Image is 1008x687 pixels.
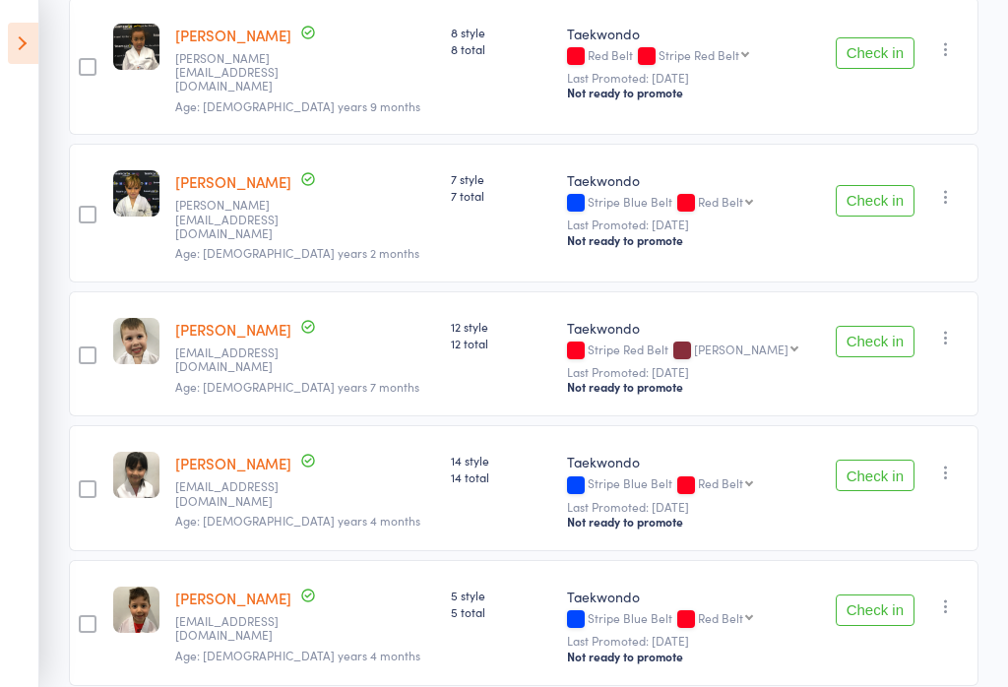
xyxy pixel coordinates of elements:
[567,587,811,606] div: Taekwondo
[694,343,788,355] div: [PERSON_NAME]
[451,40,551,57] span: 8 total
[836,460,914,491] button: Check in
[698,195,743,208] div: Red Belt
[113,452,159,498] img: image1682726398.png
[836,37,914,69] button: Check in
[836,326,914,357] button: Check in
[175,479,303,508] small: sabrina_np@hotmail.com
[113,587,159,633] img: image1638507505.png
[698,611,743,624] div: Red Belt
[567,218,811,231] small: Last Promoted: [DATE]
[175,171,291,192] a: [PERSON_NAME]
[451,468,551,485] span: 14 total
[567,343,811,359] div: Stripe Red Belt
[567,170,811,190] div: Taekwondo
[698,476,743,489] div: Red Belt
[567,85,811,100] div: Not ready to promote
[567,232,811,248] div: Not ready to promote
[175,345,303,374] small: amytanasi@gmail.com
[567,634,811,648] small: Last Promoted: [DATE]
[175,25,291,45] a: [PERSON_NAME]
[175,51,303,94] small: mike@mikereidchef.com
[113,318,159,364] img: image1615352339.png
[567,365,811,379] small: Last Promoted: [DATE]
[175,614,303,643] small: nicyg@hotmail.com
[567,71,811,85] small: Last Promoted: [DATE]
[567,500,811,514] small: Last Promoted: [DATE]
[567,379,811,395] div: Not ready to promote
[175,378,419,395] span: Age: [DEMOGRAPHIC_DATA] years 7 months
[175,588,291,608] a: [PERSON_NAME]
[451,318,551,335] span: 12 style
[175,453,291,473] a: [PERSON_NAME]
[175,512,420,529] span: Age: [DEMOGRAPHIC_DATA] years 4 months
[567,649,811,664] div: Not ready to promote
[836,594,914,626] button: Check in
[175,198,303,240] small: katrina.i.silver@gmail.com
[451,187,551,204] span: 7 total
[113,170,159,217] img: image1637816068.png
[175,647,420,663] span: Age: [DEMOGRAPHIC_DATA] years 4 months
[175,244,419,261] span: Age: [DEMOGRAPHIC_DATA] years 2 months
[451,587,551,603] span: 5 style
[567,476,811,493] div: Stripe Blue Belt
[836,185,914,217] button: Check in
[567,24,811,43] div: Taekwondo
[659,48,739,61] div: Stripe Red Belt
[113,24,159,70] img: image1660716595.png
[451,170,551,187] span: 7 style
[567,452,811,471] div: Taekwondo
[175,319,291,340] a: [PERSON_NAME]
[451,452,551,468] span: 14 style
[175,97,420,114] span: Age: [DEMOGRAPHIC_DATA] years 9 months
[567,318,811,338] div: Taekwondo
[567,514,811,530] div: Not ready to promote
[567,48,811,65] div: Red Belt
[451,335,551,351] span: 12 total
[451,24,551,40] span: 8 style
[567,611,811,628] div: Stripe Blue Belt
[567,195,811,212] div: Stripe Blue Belt
[451,603,551,620] span: 5 total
